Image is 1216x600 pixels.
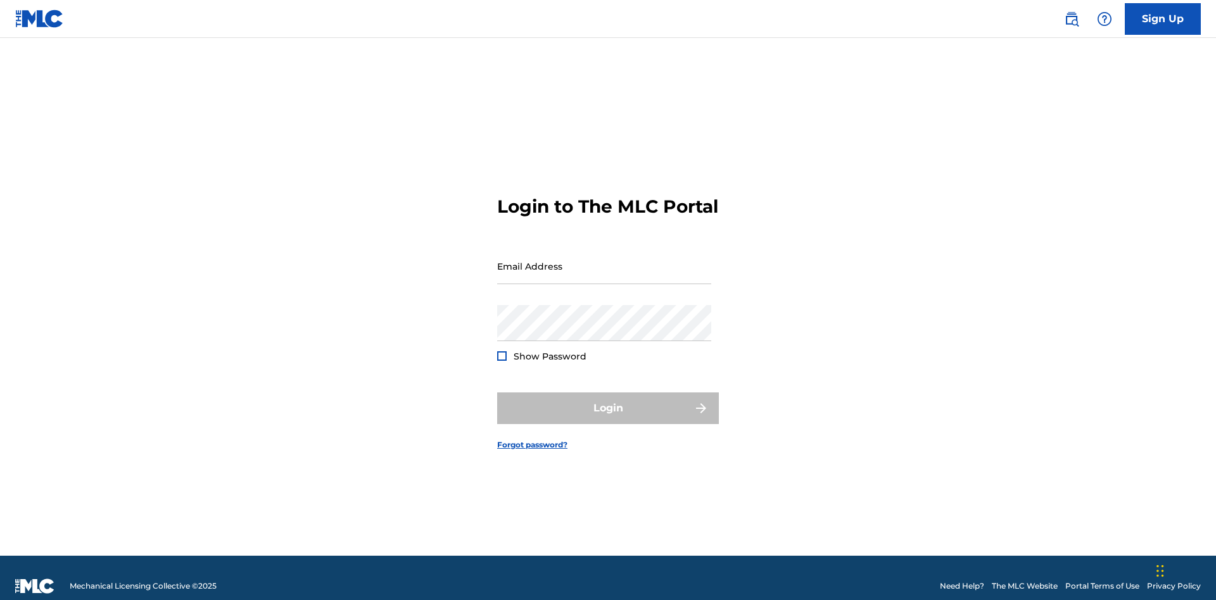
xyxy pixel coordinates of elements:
[1147,580,1201,592] a: Privacy Policy
[497,196,718,218] h3: Login to The MLC Portal
[1064,11,1079,27] img: search
[1156,552,1164,590] div: Drag
[1065,580,1139,592] a: Portal Terms of Use
[1153,539,1216,600] iframe: Chat Widget
[70,580,217,592] span: Mechanical Licensing Collective © 2025
[497,439,567,451] a: Forgot password?
[1097,11,1112,27] img: help
[1092,6,1117,32] div: Help
[15,578,54,594] img: logo
[514,351,586,362] span: Show Password
[940,580,984,592] a: Need Help?
[15,9,64,28] img: MLC Logo
[1059,6,1084,32] a: Public Search
[1125,3,1201,35] a: Sign Up
[992,580,1058,592] a: The MLC Website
